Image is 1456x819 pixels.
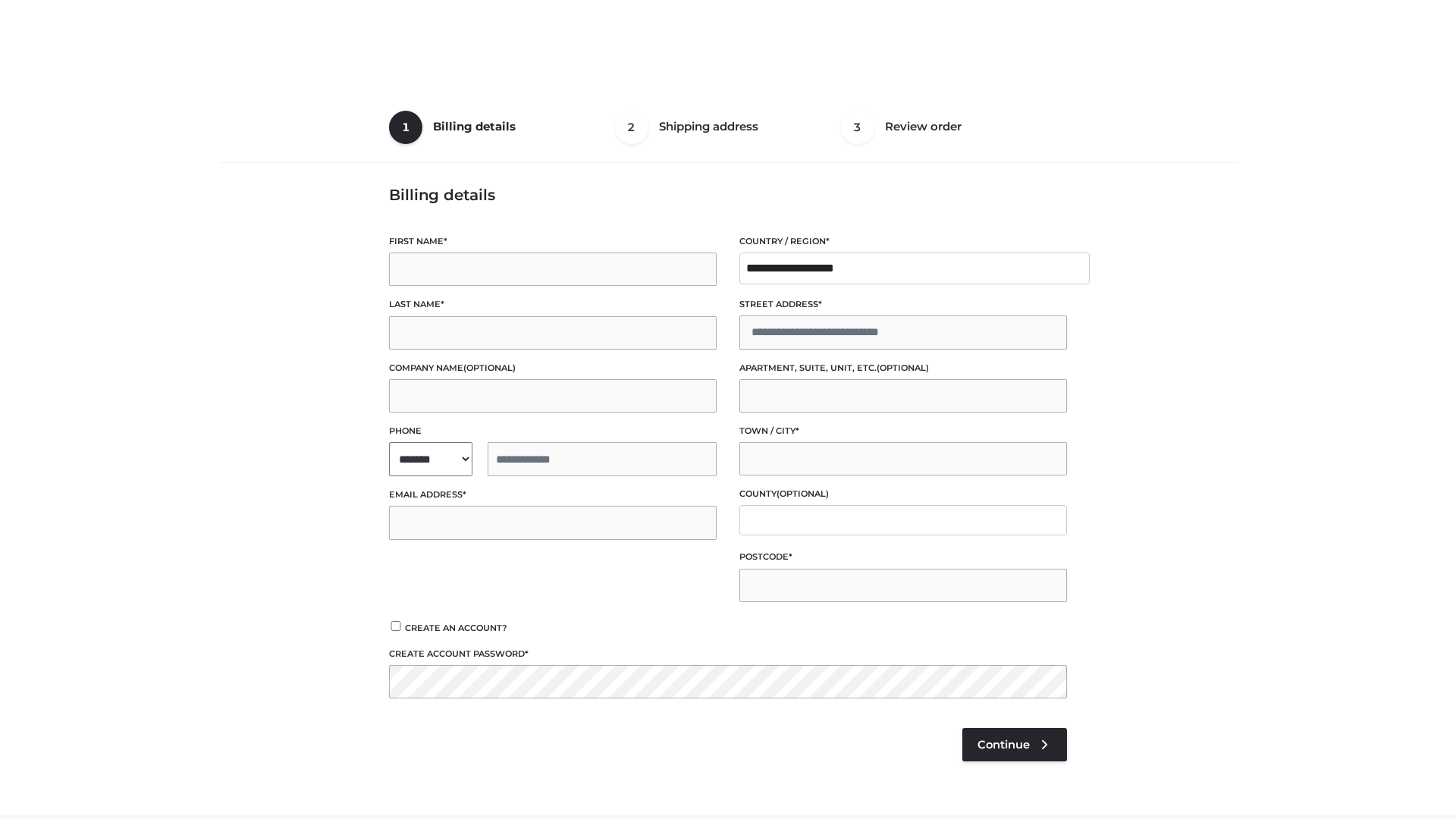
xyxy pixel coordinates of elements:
span: (optional) [777,488,829,499]
label: Town / City [739,424,1067,438]
label: Last name [389,297,717,312]
span: 3 [841,111,874,144]
span: Billing details [433,119,516,133]
label: Email address [389,488,717,502]
span: 2 [615,111,648,144]
label: Create account password [389,647,1067,661]
label: Apartment, suite, unit, etc. [739,361,1067,375]
span: Review order [885,119,962,133]
span: (optional) [877,362,929,373]
label: Phone [389,424,717,438]
label: Postcode [739,550,1067,564]
label: First name [389,234,717,249]
label: County [739,487,1067,501]
label: Country / Region [739,234,1067,249]
label: Company name [389,361,717,375]
label: Street address [739,297,1067,312]
a: Continue [962,728,1067,761]
input: Create an account? [389,621,403,631]
h3: Billing details [389,186,1067,204]
span: Shipping address [659,119,758,133]
span: 1 [389,111,422,144]
span: (optional) [463,362,516,373]
span: Create an account? [405,623,507,633]
span: Continue [977,738,1030,752]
